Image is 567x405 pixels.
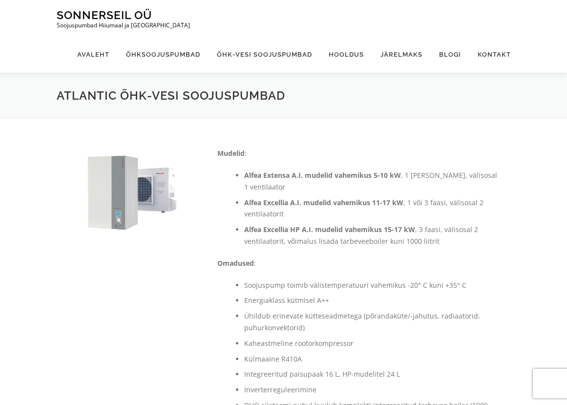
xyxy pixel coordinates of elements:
[244,224,501,247] li: , 3 faasi, välisosal 2 ventilaatorit, võimalus lisada tarbeveeboiler kuni 1000 liitrit
[244,279,501,291] li: Soojuspump toimib välistemperatuuri vahemikus -20° C kuni +35° C
[431,36,469,73] a: Blogi
[217,258,254,268] strong: Omadused
[244,368,501,380] li: Integreeritud paisupaak 16 L, HP-mudelitel 24 L
[372,36,431,73] a: Järelmaks
[217,257,501,269] p: :
[244,295,501,306] li: Energiaklass kütmisel A++
[209,36,320,73] a: Õhk-vesi soojuspumbad
[244,353,501,365] li: Külmaaine R410A
[244,198,403,207] strong: Alfea Excellia A.I. mudelid vahemikus 11-17 kW
[69,36,118,73] a: Avaleht
[57,8,152,21] a: Sonnerseil OÜ
[244,171,401,180] strong: Alfea Extensa A.I. mudelid vahemikus 5-10 kW
[244,338,501,349] li: Kaheastmeline rootorkompressor
[244,170,501,193] li: , 1 [PERSON_NAME], välisosal 1 ventilaator
[66,148,198,235] img: Atlantic Alfea Excellia
[217,149,245,158] strong: Mudelid
[320,36,372,73] a: Hooldus
[217,148,501,159] p: :
[118,36,209,73] a: Õhksoojuspumbad
[244,384,501,396] li: Inverterreguleerimine
[469,36,511,73] a: Kontakt
[57,22,190,29] p: Soojuspumbad Hiiumaal ja [GEOGRAPHIC_DATA]
[244,197,501,220] li: , 1 või 3 faasi, välisosal 2 ventilaatorit
[244,310,501,334] li: Ühildub erinevate kütteseadmetega (põrandaküte/-jahutus, radiaatorid, puhurkonvektorid)
[57,88,511,103] h1: Atlantic õhk-vesi soojuspumbad
[244,225,415,234] strong: Alfea Excellia HP A.I. mudelid vahemikus 15-17 kW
